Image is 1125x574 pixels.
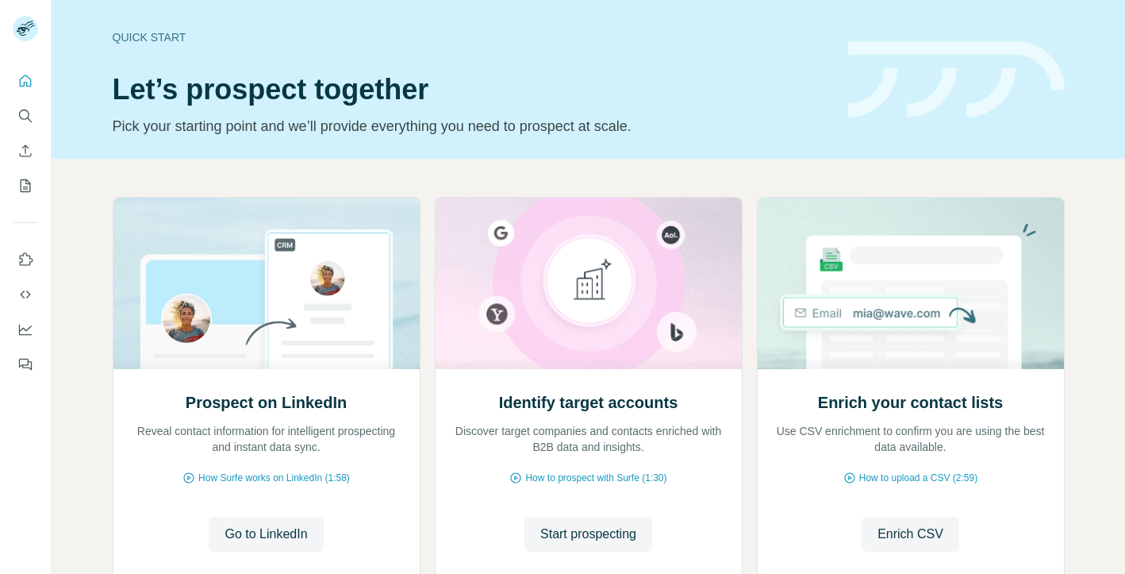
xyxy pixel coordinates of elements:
[435,198,743,369] img: Identify target accounts
[198,471,350,485] span: How Surfe works on LinkedIn (1:58)
[818,391,1003,414] h2: Enrich your contact lists
[113,198,420,369] img: Prospect on LinkedIn
[525,471,666,485] span: How to prospect with Surfe (1:30)
[113,29,829,45] div: Quick start
[13,315,38,344] button: Dashboard
[13,245,38,274] button: Use Surfe on LinkedIn
[774,423,1048,455] p: Use CSV enrichment to confirm you are using the best data available.
[13,171,38,200] button: My lists
[757,198,1065,369] img: Enrich your contact lists
[862,517,959,552] button: Enrich CSV
[859,471,977,485] span: How to upload a CSV (2:59)
[499,391,678,414] h2: Identify target accounts
[129,423,404,455] p: Reveal contact information for intelligent prospecting and instant data sync.
[113,115,829,137] p: Pick your starting point and we’ll provide everything you need to prospect at scale.
[13,350,38,379] button: Feedback
[209,517,323,552] button: Go to LinkedIn
[113,74,829,106] h1: Let’s prospect together
[13,280,38,309] button: Use Surfe API
[540,525,636,544] span: Start prospecting
[225,525,307,544] span: Go to LinkedIn
[848,41,1065,118] img: banner
[13,137,38,165] button: Enrich CSV
[13,102,38,130] button: Search
[451,423,726,455] p: Discover target companies and contacts enriched with B2B data and insights.
[524,517,652,552] button: Start prospecting
[13,67,38,95] button: Quick start
[877,525,943,544] span: Enrich CSV
[186,391,347,414] h2: Prospect on LinkedIn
